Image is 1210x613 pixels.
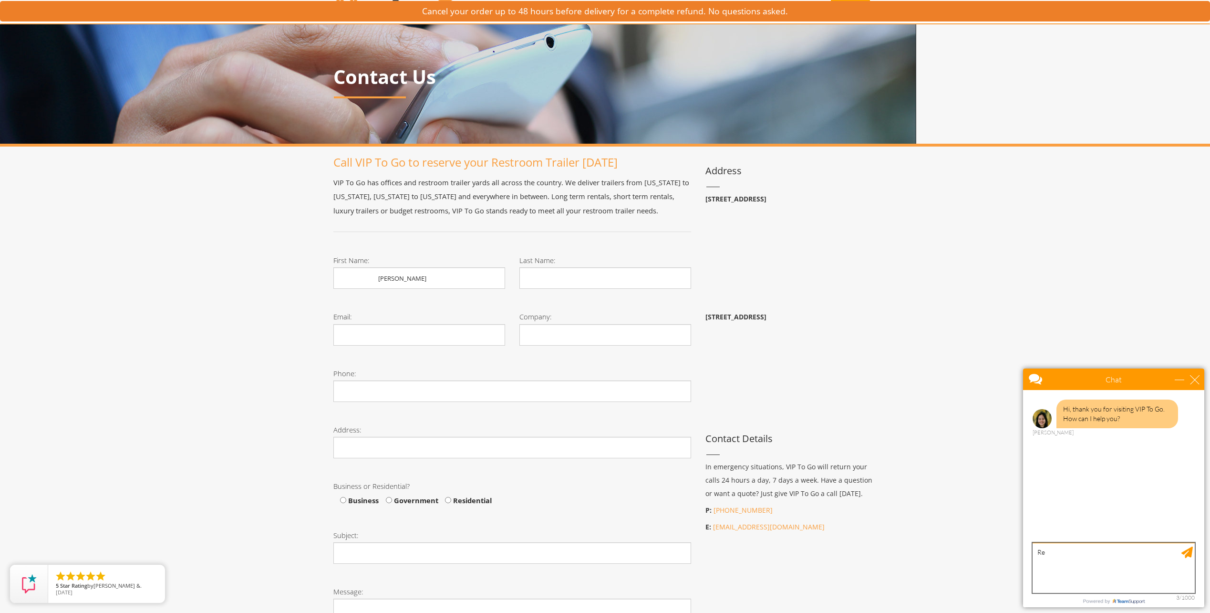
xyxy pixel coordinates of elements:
b: [STREET_ADDRESS] [705,312,766,321]
li:  [95,571,106,582]
b: E: [705,522,711,531]
a: [PHONE_NUMBER] [714,506,773,515]
span: Government [392,496,438,505]
span: Residential [451,496,492,505]
h1: Call VIP To Go to reserve your Restroom Trailer [DATE] [333,156,691,169]
p: In emergency situations, VIP To Go will return your calls 24 hours a day, 7 days a week. Have a q... [705,460,877,500]
img: Review Rating [20,574,39,593]
span: [PERSON_NAME] &. [93,582,142,589]
a: [EMAIL_ADDRESS][DOMAIN_NAME] [713,522,825,531]
span: by [56,583,157,590]
span: Star Rating [60,582,87,589]
iframe: Live Chat Box [1017,363,1210,613]
b: [STREET_ADDRESS] [705,194,766,203]
li:  [55,571,66,582]
span: 5 [56,582,59,589]
li:  [65,571,76,582]
p: Contact Us [333,66,877,87]
h3: Address [705,166,877,176]
li:  [85,571,96,582]
span: Business [346,496,379,505]
span: [DATE] [56,589,72,596]
h3: Contact Details [705,433,877,444]
li:  [75,571,86,582]
p: VIP To Go has offices and restroom trailer yards all across the country. We deliver trailers from... [333,176,691,218]
b: P: [705,506,712,515]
